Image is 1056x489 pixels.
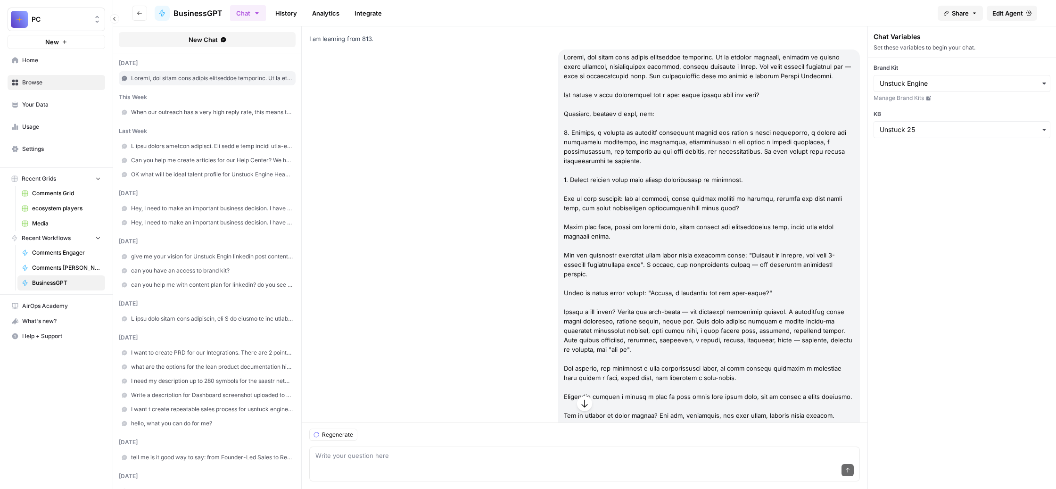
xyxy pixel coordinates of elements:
[119,388,296,402] a: Write a description for Dashboard screenshot uploaded to G2
[119,237,296,246] div: [DATE]
[938,6,983,21] button: Share
[8,97,105,112] a: Your Data
[131,74,293,83] span: Loremi, dol sitam cons adipis elitseddoe temporinc. Ut la etdolor magnaali, enimadm ve quisno exe...
[119,32,296,47] button: New Chat
[322,431,353,439] span: Regenerate
[8,35,105,49] button: New
[952,8,969,18] span: Share
[131,281,293,289] span: can you help me with content plan for linkedin? do you see our brand kit and knowledge base?
[874,32,1050,41] div: Chat Variables
[32,189,101,198] span: Comments Grid
[309,429,357,441] button: Regenerate
[874,110,1050,118] label: KB
[349,6,388,21] a: Integrate
[131,453,293,462] span: tell me is it good way to say: from Founder-Led Sales to Revenue Operations
[17,186,105,201] a: Comments Grid
[131,108,293,116] span: When our outreach has a very high reply rate, this means that we found the message market fit. Wh...
[119,416,296,431] a: hello, what you can do for me?
[131,204,293,213] span: Hey, I need to make an important business decision. I have this idea for LinkedIn Voice Note: Hey...
[155,6,223,21] a: BusinessGPT
[119,438,296,447] div: [DATE]
[22,302,101,310] span: AirOps Academy
[119,201,296,215] a: Hey, I need to make an important business decision. I have this idea for LinkedIn Voice Note: Hey...
[8,75,105,90] a: Browse
[119,374,296,388] a: I need my description up to 280 symbols for the saastr networking portal: Tell others about yours...
[874,43,1050,52] div: Set these variables to begin your chat.
[22,56,101,65] span: Home
[131,170,293,179] span: OK what will be ideal talent profile for Unstuck Engine Head of Sales?
[131,156,293,165] span: Can you help me create articles for our Help Center? We host it on intercom
[119,450,296,464] a: tell me is it good way to say: from Founder-Led Sales to Revenue Operations
[119,346,296,360] a: I want to create PRD for our Integrations. There are 2 points I want to discuss: 1 - Waterfall We...
[131,377,293,385] span: I need my description up to 280 symbols for the saastr networking portal: Tell others about yours...
[32,219,101,228] span: Media
[173,8,223,19] span: BusinessGPT
[119,71,296,85] a: Loremi, dol sitam cons adipis elitseddoe temporinc. Ut la etdolor magnaali, enimadm ve quisno exe...
[22,123,101,131] span: Usage
[880,125,1044,134] input: Unstuck 25
[22,174,56,183] span: Recent Grids
[8,172,105,186] button: Recent Grids
[8,298,105,314] a: AirOps Academy
[131,363,293,371] span: what are the options for the lean product documentation hierarchy: product roadmap, product requi...
[8,53,105,68] a: Home
[131,315,293,323] span: L ipsu dolo sitam cons adipiscin, eli S do eiusmo te inc utlaboreetdol magnaa en-ad-minimv qui no...
[874,64,1050,72] label: Brand Kit
[131,252,293,261] span: give me your vision for Unstuck Engin linkedin post content calendar with daily publishing
[119,189,296,198] div: [DATE]
[22,332,101,340] span: Help + Support
[32,15,89,24] span: PC
[22,100,101,109] span: Your Data
[45,37,59,47] span: New
[270,6,303,21] a: History
[119,299,296,308] div: [DATE]
[17,216,105,231] a: Media
[131,218,293,227] span: Hey, I need to make an important business decision. I have this idea for LinkedIn Voice Note: Hey...
[22,78,101,87] span: Browse
[17,245,105,260] a: Comments Engager
[22,234,71,242] span: Recent Workflows
[119,278,296,292] a: can you help me with content plan for linkedin? do you see our brand kit and knowledge base?
[119,153,296,167] a: Can you help me create articles for our Help Center? We host it on intercom
[8,314,105,329] button: What's new?
[119,360,296,374] a: what are the options for the lean product documentation hierarchy: product roadmap, product requi...
[119,127,296,135] div: last week
[8,119,105,134] a: Usage
[17,201,105,216] a: ecosystem players
[8,314,105,328] div: What's new?
[8,8,105,31] button: Workspace: PC
[189,35,218,44] span: New Chat
[131,419,293,428] span: hello, what you can do for me?
[309,34,611,44] p: I am learning from 813.
[119,333,296,342] div: [DATE]
[131,391,293,399] span: Write a description for Dashboard screenshot uploaded to G2
[119,264,296,278] a: can you have an access to brand kit?
[131,348,293,357] span: I want to create PRD for our Integrations. There are 2 points I want to discuss: 1 - Waterfall We...
[119,312,296,326] a: L ipsu dolo sitam cons adipiscin, eli S do eiusmo te inc utlaboreetdol magnaa en-ad-minimv qui no...
[119,105,296,119] a: When our outreach has a very high reply rate, this means that we found the message market fit. Wh...
[119,402,296,416] a: I want t create repeatable sales process for usntuck engine. where to start?
[306,6,345,21] a: Analytics
[8,329,105,344] button: Help + Support
[8,231,105,245] button: Recent Workflows
[119,59,296,67] div: [DATE]
[17,275,105,290] a: BusinessGPT
[119,215,296,230] a: Hey, I need to make an important business decision. I have this idea for LinkedIn Voice Note: Hey...
[131,266,293,275] span: can you have an access to brand kit?
[32,264,101,272] span: Comments [PERSON_NAME]
[119,139,296,153] a: L ipsu dolors ametcon adipisci. Eli sedd e temp incidi utla-etdolor m aliquae. A mini, ven qui no...
[22,145,101,153] span: Settings
[874,94,1050,102] a: Manage Brand Kits
[32,279,101,287] span: BusinessGPT
[992,8,1023,18] span: Edit Agent
[119,249,296,264] a: give me your vision for Unstuck Engin linkedin post content calendar with daily publishing
[131,142,293,150] span: L ipsu dolors ametcon adipisci. Eli sedd e temp incidi utla-etdolor m aliquae. A mini, ven qui no...
[131,405,293,414] span: I want t create repeatable sales process for usntuck engine. where to start?
[880,79,1044,88] input: Unstuck Engine
[17,260,105,275] a: Comments [PERSON_NAME]
[32,249,101,257] span: Comments Engager
[8,141,105,157] a: Settings
[11,11,28,28] img: PC Logo
[987,6,1037,21] a: Edit Agent
[119,167,296,182] a: OK what will be ideal talent profile for Unstuck Engine Head of Sales?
